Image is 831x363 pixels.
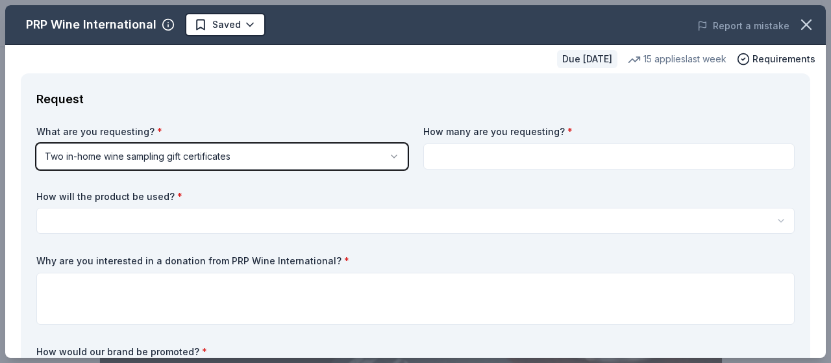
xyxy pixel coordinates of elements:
label: How would our brand be promoted? [36,345,795,358]
label: How will the product be used? [36,190,795,203]
button: Requirements [737,51,815,67]
div: 15 applies last week [628,51,726,67]
label: What are you requesting? [36,125,408,138]
div: PRP Wine International [26,14,156,35]
button: Report a mistake [697,18,789,34]
button: Saved [185,13,266,36]
div: Request [36,89,795,110]
label: How many are you requesting? [423,125,795,138]
span: Requirements [752,51,815,67]
label: Why are you interested in a donation from PRP Wine International? [36,255,795,268]
span: Saved [212,17,241,32]
div: Due [DATE] [557,50,617,68]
